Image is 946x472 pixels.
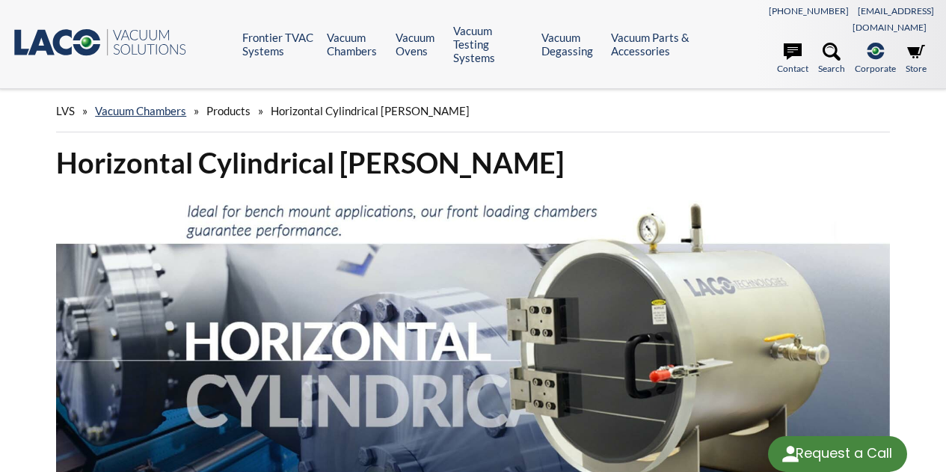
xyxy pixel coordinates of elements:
span: LVS [56,104,75,117]
div: Request a Call [796,436,892,471]
a: Vacuum Chambers [95,104,186,117]
div: Request a Call [768,436,907,472]
a: Vacuum Testing Systems [453,24,530,64]
a: Vacuum Degassing [541,31,601,58]
span: Horizontal Cylindrical [PERSON_NAME] [271,104,470,117]
a: Frontier TVAC Systems [242,31,316,58]
a: [EMAIL_ADDRESS][DOMAIN_NAME] [853,5,934,33]
a: Contact [777,43,808,76]
a: Vacuum Chambers [327,31,384,58]
span: Corporate [855,61,896,76]
a: [PHONE_NUMBER] [769,5,849,16]
a: Vacuum Ovens [396,31,442,58]
a: Search [818,43,845,76]
a: Store [906,43,927,76]
img: round button [778,442,802,466]
span: Products [206,104,251,117]
h1: Horizontal Cylindrical [PERSON_NAME] [56,144,890,181]
a: Vacuum Parts & Accessories [611,31,699,58]
div: » » » [56,90,890,132]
